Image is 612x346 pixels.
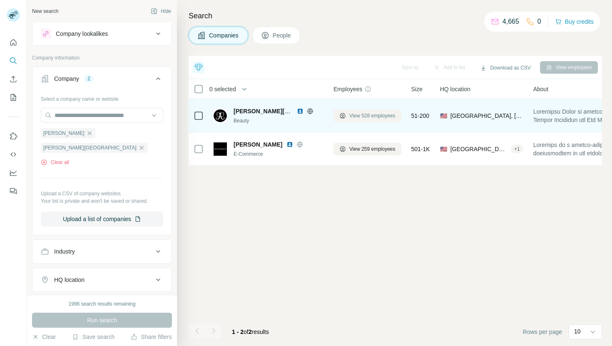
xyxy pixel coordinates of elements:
[32,24,172,44] button: Company lookalikes
[41,212,163,227] button: Upload a list of companies
[411,112,430,120] span: 51-200
[249,329,252,335] span: 2
[32,270,172,290] button: HQ location
[32,7,58,15] div: New search
[32,69,172,92] button: Company2
[537,17,541,27] p: 0
[32,333,56,341] button: Clear
[41,190,163,197] p: Upload a CSV of company websites.
[145,5,177,17] button: Hide
[7,72,20,87] button: Enrich CSV
[349,145,396,153] span: View 259 employees
[297,108,304,115] img: LinkedIn logo
[234,117,323,124] div: Beauty
[131,333,172,341] button: Share filters
[7,147,20,162] button: Use Surfe API
[54,276,85,284] div: HQ location
[286,141,293,148] img: LinkedIn logo
[32,241,172,261] button: Industry
[511,145,523,153] div: + 1
[440,145,447,153] span: 🇺🇸
[84,75,94,82] div: 2
[232,329,269,335] span: results
[503,17,519,27] p: 4,665
[234,140,282,149] span: [PERSON_NAME]
[450,112,523,120] span: [GEOGRAPHIC_DATA], [GEOGRAPHIC_DATA]
[333,85,362,93] span: Employees
[234,108,345,115] span: [PERSON_NAME][GEOGRAPHIC_DATA]
[411,85,423,93] span: Size
[54,247,75,256] div: Industry
[69,300,136,308] div: 1996 search results remaining
[440,112,447,120] span: 🇺🇸
[555,16,594,27] button: Buy credits
[411,145,430,153] span: 501-1K
[41,197,163,205] p: Your list is private and won't be saved or shared.
[533,85,549,93] span: About
[523,328,562,336] span: Rows per page
[214,142,227,156] img: Logo of Weissman
[72,333,114,341] button: Save search
[43,129,85,137] span: [PERSON_NAME]
[209,31,239,40] span: Companies
[574,327,581,336] p: 10
[54,75,79,83] div: Company
[349,112,396,119] span: View 528 employees
[56,30,108,38] div: Company lookalikes
[273,31,292,40] span: People
[7,53,20,68] button: Search
[43,144,137,152] span: [PERSON_NAME][GEOGRAPHIC_DATA]
[7,129,20,144] button: Use Surfe on LinkedIn
[32,54,172,62] p: Company information
[7,35,20,50] button: Quick start
[440,85,470,93] span: HQ location
[7,165,20,180] button: Dashboard
[450,145,508,153] span: [GEOGRAPHIC_DATA], [US_STATE]
[474,62,536,74] button: Download as CSV
[189,10,602,22] h4: Search
[333,143,401,155] button: View 259 employees
[209,85,236,93] span: 0 selected
[41,92,163,103] div: Select a company name or website
[232,329,244,335] span: 1 - 2
[234,150,323,158] div: E-Commerce
[7,90,20,105] button: My lists
[7,184,20,199] button: Feedback
[244,329,249,335] span: of
[333,110,401,122] button: View 528 employees
[41,159,69,166] button: Clear all
[214,109,227,122] img: Logo of Anastasia Beverly Hills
